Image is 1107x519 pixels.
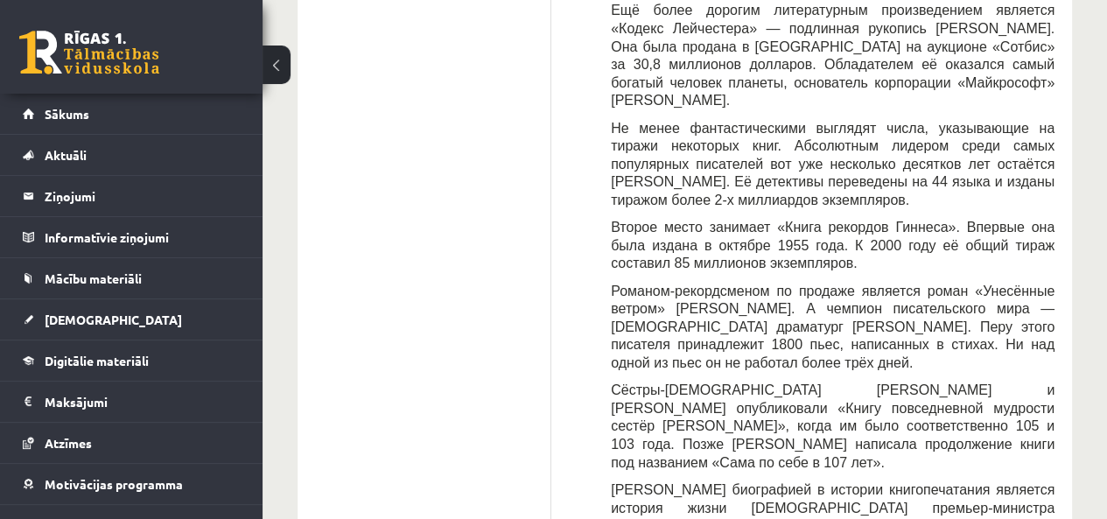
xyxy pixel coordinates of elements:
[611,284,1054,370] span: Романом-рекордсменом по продаже является роман «Унесённые ветром» [PERSON_NAME]. А чемпион писате...
[23,258,241,298] a: Mācību materiāli
[45,353,149,368] span: Digitālie materiāli
[45,382,241,422] legend: Maksājumi
[45,217,241,257] legend: Informatīvie ziņojumi
[611,220,1054,270] span: Второе место занимает «Книга рекордов Гиннеса». Впервые она была издана в октябре 1955 года. К 20...
[23,299,241,340] a: [DEMOGRAPHIC_DATA]
[23,94,241,134] a: Sākums
[45,176,241,216] legend: Ziņojumi
[611,382,1054,469] span: Сёстры-[DEMOGRAPHIC_DATA] [PERSON_NAME] и [PERSON_NAME] опубликовали «Книгу повседневной мудрости...
[23,382,241,422] a: Maksājumi
[611,121,1054,207] span: Не менее фантастическими выглядят числа, указывающие на тиражи некоторых книг. Абсолютным лидером...
[45,106,89,122] span: Sākums
[45,435,92,451] span: Atzīmes
[23,217,241,257] a: Informatīvie ziņojumi
[45,147,87,163] span: Aktuāli
[23,464,241,504] a: Motivācijas programma
[45,476,183,492] span: Motivācijas programma
[45,270,142,286] span: Mācību materiāli
[23,135,241,175] a: Aktuāli
[611,3,1054,108] span: Ещё более дорогим литературным произведением является «Кодекс Лейчестера» — подлинная рукопись [P...
[23,340,241,381] a: Digitālie materiāli
[45,312,182,327] span: [DEMOGRAPHIC_DATA]
[23,423,241,463] a: Atzīmes
[19,31,159,74] a: Rīgas 1. Tālmācības vidusskola
[23,176,241,216] a: Ziņojumi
